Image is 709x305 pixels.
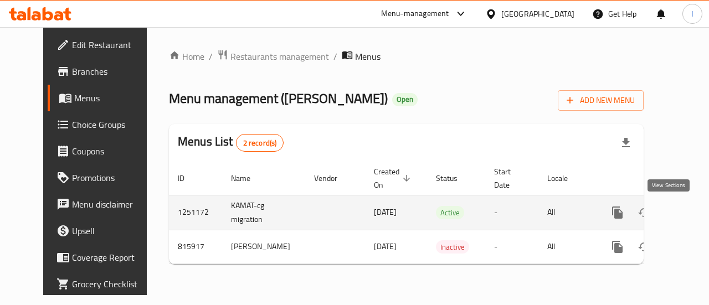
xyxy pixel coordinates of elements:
span: Grocery Checklist [72,277,153,291]
td: KAMAT-cg migration [222,195,305,230]
span: Active [436,206,464,219]
span: Menus [355,50,381,63]
div: Menu-management [381,7,449,20]
span: Menus [74,91,153,105]
div: Export file [613,130,639,156]
div: [GEOGRAPHIC_DATA] [501,8,574,20]
li: / [209,50,213,63]
span: Promotions [72,171,153,184]
a: Coupons [48,138,162,164]
span: Locale [547,172,582,185]
span: Vendor [314,172,352,185]
span: Open [392,95,418,104]
span: Name [231,172,265,185]
td: All [538,230,595,263]
a: Restaurants management [217,49,329,64]
a: Choice Groups [48,111,162,138]
td: [PERSON_NAME] [222,230,305,263]
span: Coverage Report [72,251,153,264]
div: Inactive [436,240,469,254]
span: Coupons [72,144,153,158]
span: Upsell [72,224,153,237]
li: / [333,50,337,63]
a: Menu disclaimer [48,191,162,218]
span: Status [436,172,472,185]
a: Coverage Report [48,244,162,271]
div: Open [392,93,418,106]
span: I [691,8,693,20]
span: Branches [72,65,153,78]
button: Change Status [631,234,657,260]
button: Add New Menu [558,90,644,111]
span: Restaurants management [230,50,329,63]
a: Menus [48,85,162,111]
span: Edit Restaurant [72,38,153,51]
span: Add New Menu [567,94,635,107]
a: Upsell [48,218,162,244]
span: ID [178,172,199,185]
span: Choice Groups [72,118,153,131]
a: Grocery Checklist [48,271,162,297]
h2: Menus List [178,133,284,152]
span: Start Date [494,165,525,192]
div: Active [436,206,464,219]
button: Change Status [631,199,657,226]
nav: breadcrumb [169,49,644,64]
td: - [485,195,538,230]
span: Inactive [436,241,469,254]
a: Branches [48,58,162,85]
span: Menu management ( [PERSON_NAME] ) [169,86,388,111]
span: 2 record(s) [237,138,284,148]
button: more [604,234,631,260]
td: 1251172 [169,195,222,230]
a: Home [169,50,204,63]
td: 815917 [169,230,222,263]
a: Edit Restaurant [48,32,162,58]
span: Created On [374,165,414,192]
span: [DATE] [374,239,397,254]
span: [DATE] [374,205,397,219]
td: All [538,195,595,230]
a: Promotions [48,164,162,191]
span: Menu disclaimer [72,198,153,211]
button: more [604,199,631,226]
div: Total records count [236,134,284,152]
td: - [485,230,538,263]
